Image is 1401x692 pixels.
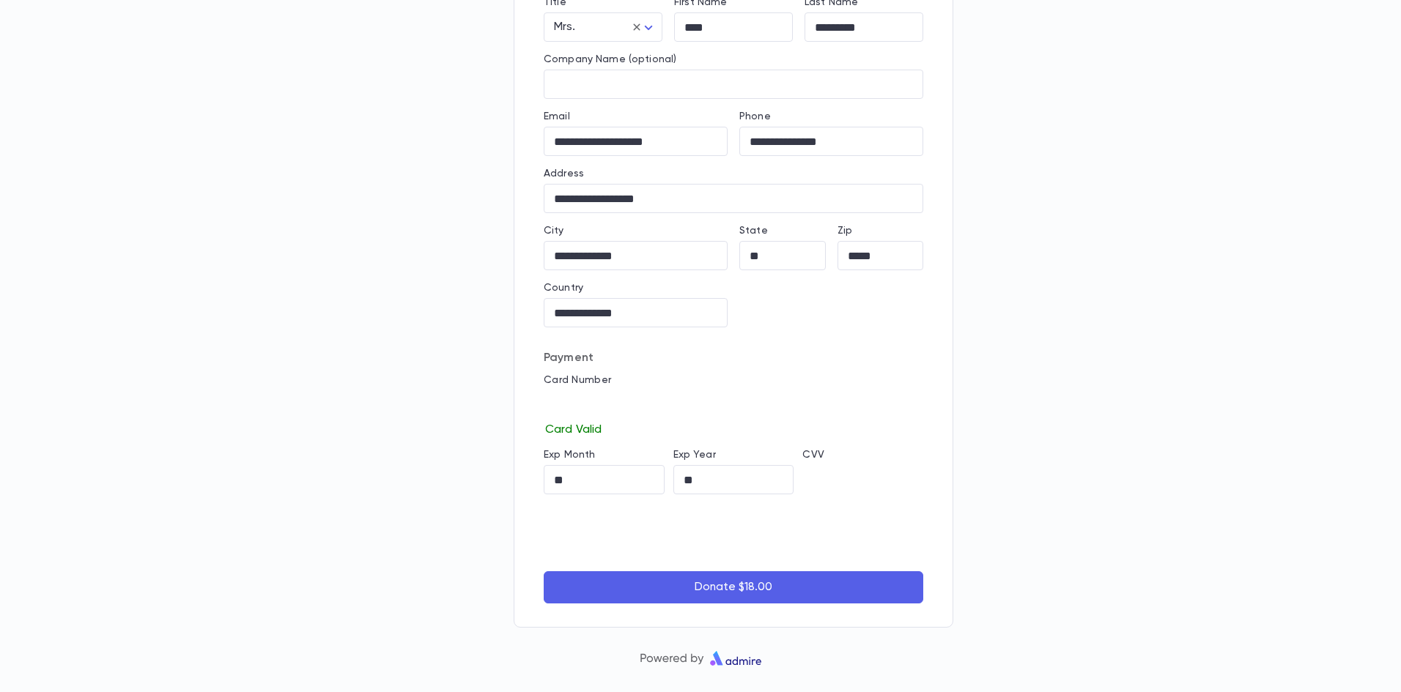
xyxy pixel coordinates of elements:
[544,374,923,386] p: Card Number
[544,111,570,122] label: Email
[802,465,923,494] iframe: cvv
[544,282,583,294] label: Country
[838,225,852,237] label: Zip
[544,420,923,437] p: Card Valid
[739,225,768,237] label: State
[544,13,662,42] div: Mrs.
[544,168,584,179] label: Address
[544,449,595,461] label: Exp Month
[673,449,716,461] label: Exp Year
[554,21,576,33] span: Mrs.
[802,449,923,461] p: CVV
[544,351,923,365] p: Payment
[544,390,923,420] iframe: card
[544,53,676,65] label: Company Name (optional)
[544,571,923,603] button: Donate $18.00
[739,111,771,122] label: Phone
[544,225,564,237] label: City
